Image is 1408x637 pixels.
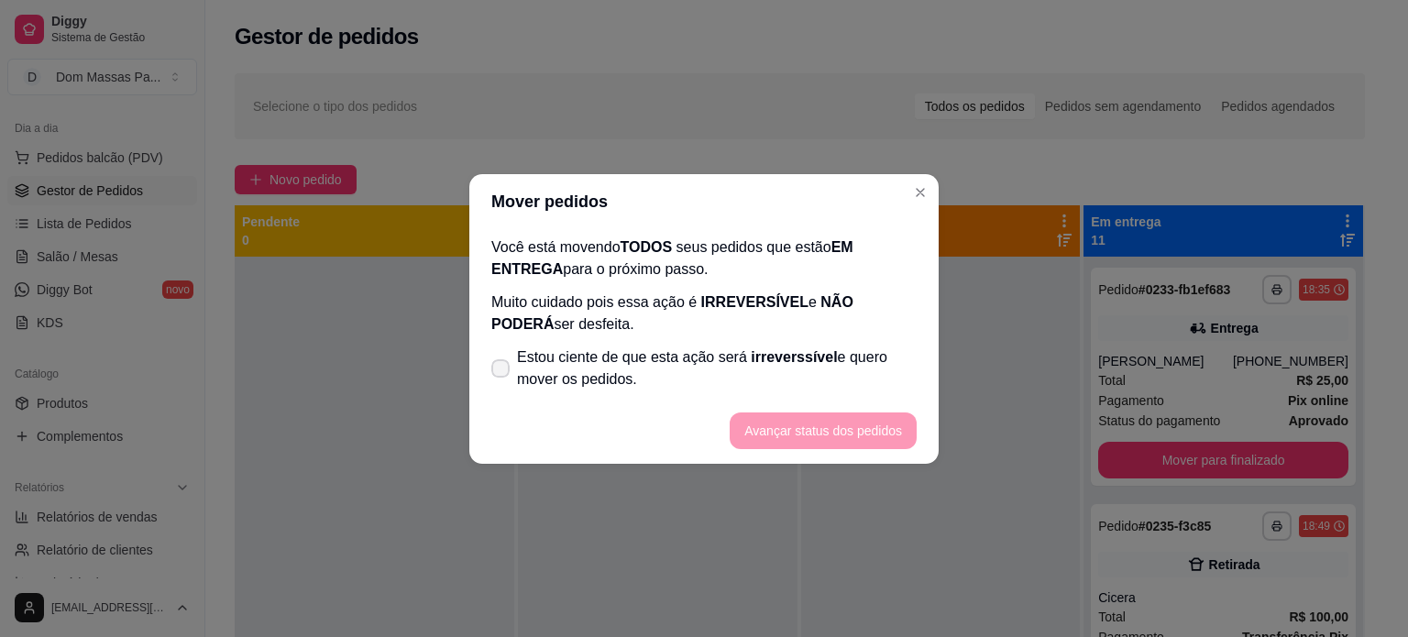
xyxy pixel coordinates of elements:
span: Estou ciente de que esta ação será e quero mover os pedidos. [517,346,917,390]
p: Você está movendo seus pedidos que estão para o próximo passo. [491,236,917,280]
header: Mover pedidos [469,174,939,229]
span: NÃO PODERÁ [491,294,853,332]
p: Muito cuidado pois essa ação é e ser desfeita. [491,291,917,335]
span: TODOS [621,239,673,255]
span: irreverssível [751,349,837,365]
span: IRREVERSÍVEL [701,294,808,310]
button: Close [906,178,935,207]
span: EM ENTREGA [491,239,853,277]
